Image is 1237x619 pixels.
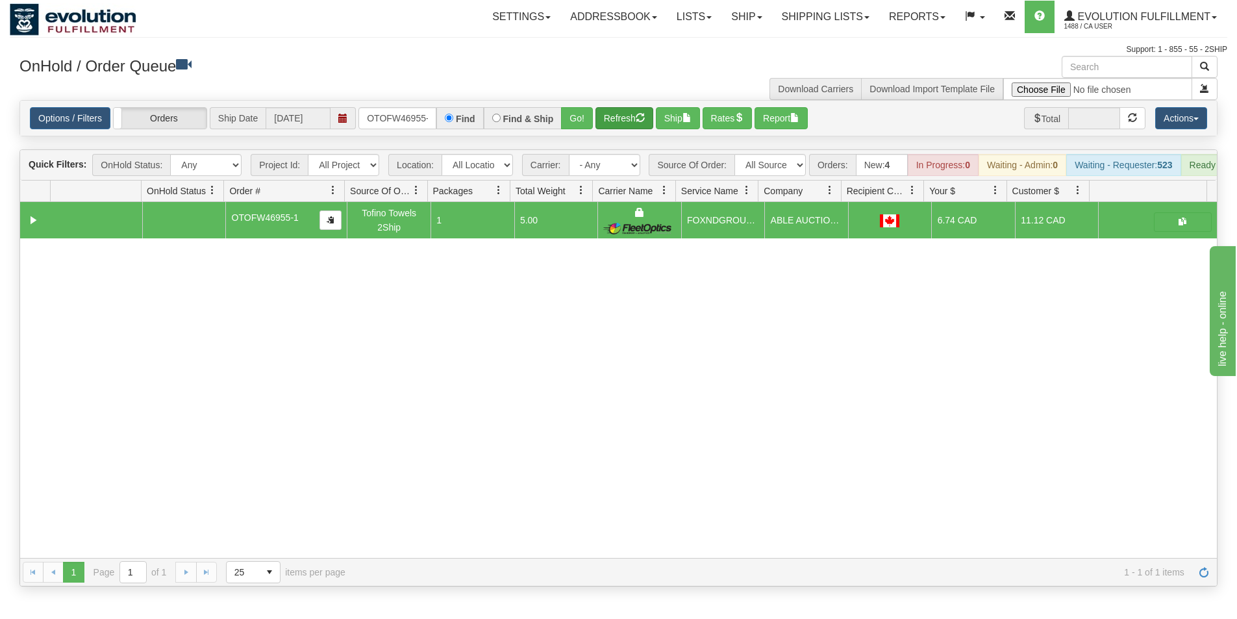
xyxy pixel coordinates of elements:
[522,154,569,176] span: Carrier:
[1154,212,1212,232] button: Shipping Documents
[226,561,345,583] span: items per page
[885,160,890,170] strong: 4
[772,1,879,33] a: Shipping lists
[1075,11,1210,22] span: Evolution Fulfillment
[226,561,281,583] span: Page sizes drop down
[20,150,1217,181] div: grid toolbar
[10,3,136,36] img: logo1488.jpg
[482,1,560,33] a: Settings
[94,561,167,583] span: Page of 1
[1055,1,1227,33] a: Evolution Fulfillment 1488 / CA User
[520,215,538,225] span: 5.00
[201,179,223,201] a: OnHold Status filter column settings
[25,212,42,229] a: Collapse
[931,202,1015,238] td: 6.74 CAD
[232,212,299,223] span: OTOFW46955-1
[1207,243,1236,375] iframe: chat widget
[10,44,1227,55] div: Support: 1 - 855 - 55 - 2SHIP
[388,154,442,176] span: Location:
[984,179,1006,201] a: Your $ filter column settings
[598,184,653,197] span: Carrier Name
[147,184,206,197] span: OnHold Status
[92,154,170,176] span: OnHold Status:
[856,154,908,176] div: New:
[322,179,344,201] a: Order # filter column settings
[595,107,653,129] button: Refresh
[1064,20,1162,33] span: 1488 / CA User
[736,179,758,201] a: Service Name filter column settings
[778,84,853,94] a: Download Carriers
[433,184,473,197] span: Packages
[819,179,841,201] a: Company filter column settings
[1067,179,1089,201] a: Customer $ filter column settings
[901,179,923,201] a: Recipient Country filter column settings
[405,179,427,201] a: Source Of Order filter column settings
[1066,154,1181,176] div: Waiting - Requester:
[721,1,771,33] a: Ship
[353,206,425,235] div: Tofino Towels 2Ship
[764,184,803,197] span: Company
[764,202,848,238] td: ABLE AUCTIONS
[251,154,308,176] span: Project Id:
[63,562,84,583] span: Page 1
[869,84,995,94] a: Download Import Template File
[809,154,856,176] span: Orders:
[210,107,266,129] span: Ship Date
[653,179,675,201] a: Carrier Name filter column settings
[1015,202,1099,238] td: 11.12 CAD
[114,108,206,129] label: Orders
[1012,184,1059,197] span: Customer $
[1157,160,1172,170] strong: 523
[1192,56,1218,78] button: Search
[229,184,260,197] span: Order #
[350,184,411,197] span: Source Of Order
[656,107,700,129] button: Ship
[880,214,899,227] img: CA
[908,154,979,176] div: In Progress:
[681,202,765,238] td: FOXNDGROUND
[30,107,110,129] a: Options / Filters
[755,107,808,129] button: Report
[847,184,908,197] span: Recipient Country
[29,158,86,171] label: Quick Filters:
[667,1,721,33] a: Lists
[516,184,566,197] span: Total Weight
[364,567,1184,577] span: 1 - 1 of 1 items
[681,184,738,197] span: Service Name
[703,107,753,129] button: Rates
[1155,107,1207,129] button: Actions
[649,154,734,176] span: Source Of Order:
[10,8,120,23] div: live help - online
[259,562,280,583] span: select
[1193,562,1214,583] a: Refresh
[488,179,510,201] a: Packages filter column settings
[1024,107,1069,129] span: Total
[436,215,442,225] span: 1
[319,210,342,230] button: Copy to clipboard
[929,184,955,197] span: Your $
[561,107,593,129] button: Go!
[19,56,609,75] h3: OnHold / Order Queue
[358,107,436,129] input: Order #
[503,114,554,123] label: Find & Ship
[560,1,667,33] a: Addressbook
[965,160,970,170] strong: 0
[879,1,955,33] a: Reports
[120,562,146,583] input: Page 1
[1062,56,1192,78] input: Search
[234,566,251,579] span: 25
[1003,78,1192,100] input: Import
[1053,160,1058,170] strong: 0
[603,222,675,235] img: FleetOptics Inc.
[456,114,475,123] label: Find
[570,179,592,201] a: Total Weight filter column settings
[979,154,1066,176] div: Waiting - Admin:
